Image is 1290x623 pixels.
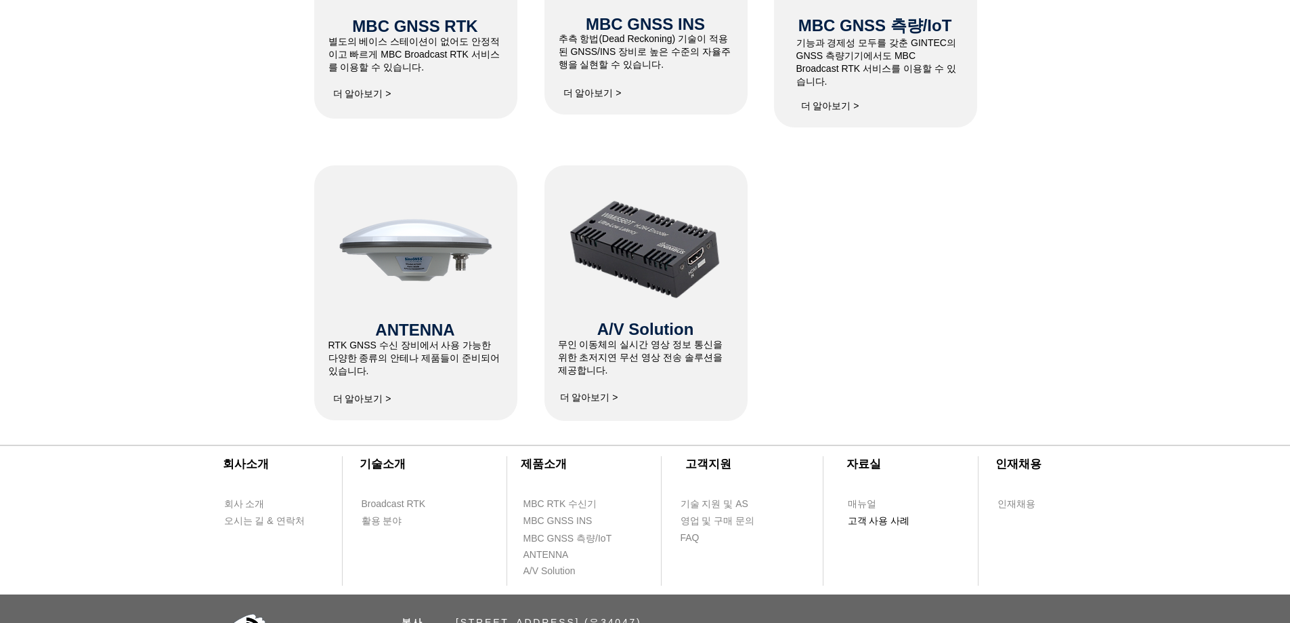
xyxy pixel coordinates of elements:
span: ​자료실 [846,458,881,470]
span: 영업 및 구매 문의 [681,515,755,528]
span: RTK GNSS 수신 장비에서 사용 가능한 다양한 종류의 안테나 제품들이 준비되어 있습니다. [328,340,500,376]
a: A/V Solution [523,563,601,580]
span: 더 알아보기 > [333,393,391,405]
span: ​인재채용 [995,458,1041,470]
a: MBC GNSS 측량/IoT [523,530,641,547]
span: ​고객지원 [685,458,731,470]
a: 오시는 길 & 연락처 [223,513,315,529]
span: 오시는 길 & 연락처 [224,515,305,528]
a: 고객 사용 사례 [847,513,925,529]
a: 더 알아보기 > [796,93,864,120]
span: ​제품소개 [521,458,567,470]
span: MBC GNSS INS [586,15,705,33]
a: 매뉴얼 [847,496,925,513]
span: ANTENNA [523,548,569,562]
a: 더 알아보기 > [328,81,396,108]
span: Broadcast RTK [362,498,426,511]
span: 매뉴얼 [848,498,876,511]
span: 고객 사용 사례 [848,515,910,528]
span: ​회사소개 [223,458,269,470]
span: ​무인 이동체의 실시간 영상 정보 통신을 위한 초저지연 무선 영상 전송 솔루션을 제공합니다. [558,339,723,376]
span: 활용 분야 [362,515,402,528]
a: MBC RTK 수신기 [523,496,624,513]
a: 더 알아보기 > [559,80,626,107]
img: WiMi5560T_5.png [566,187,725,312]
span: A/V Solution [597,320,694,338]
a: FAQ [680,529,758,546]
span: 기술 지원 및 AS [681,498,748,511]
a: 활용 분야 [361,513,439,529]
span: MBC GNSS INS [523,515,593,528]
a: 회사 소개 [223,496,301,513]
span: 인재채용 [997,498,1035,511]
a: MBC GNSS INS [523,513,607,529]
span: MBC GNSS 측량/IoT [523,532,612,546]
span: ​별도의 베이스 스테이션이 없어도 안정적이고 빠르게 MBC Broadcast RTK 서비스를 이용할 수 있습니다. [328,36,500,73]
a: 더 알아보기 > [328,386,396,413]
span: ​기능과 경제성 모두를 갖춘 GINTEC의 GNSS 측량기기에서도 MBC Broadcast RTK 서비스를 이용할 수 있습니다. [796,37,956,87]
span: 더 알아보기 > [560,392,618,404]
span: MBC RTK 수신기 [523,498,597,511]
a: 인재채용 [997,496,1061,513]
span: MBC GNSS RTK [352,17,477,35]
a: 기술 지원 및 AS [680,496,781,513]
a: 영업 및 구매 문의 [680,513,758,529]
span: 회사 소개 [224,498,265,511]
span: 추측 항법(Dead Reckoning) 기술이 적용된 GNSS/INS 장비로 높은 수준의 자율주행을 실현할 수 있습니다. [559,33,731,70]
span: 더 알아보기 > [563,87,622,100]
span: MBC GNSS 측량/IoT [798,16,952,35]
iframe: Wix Chat [1039,196,1290,623]
span: 더 알아보기 > [333,88,391,100]
a: Broadcast RTK [361,496,439,513]
span: ​기술소개 [360,458,406,470]
a: 더 알아보기 > [555,384,623,411]
img: at340-1.png [335,165,497,328]
span: FAQ [681,531,700,545]
a: ANTENNA [523,546,601,563]
span: ANTENNA [375,321,454,339]
span: 더 알아보기 > [801,100,859,113]
span: A/V Solution [523,565,576,578]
